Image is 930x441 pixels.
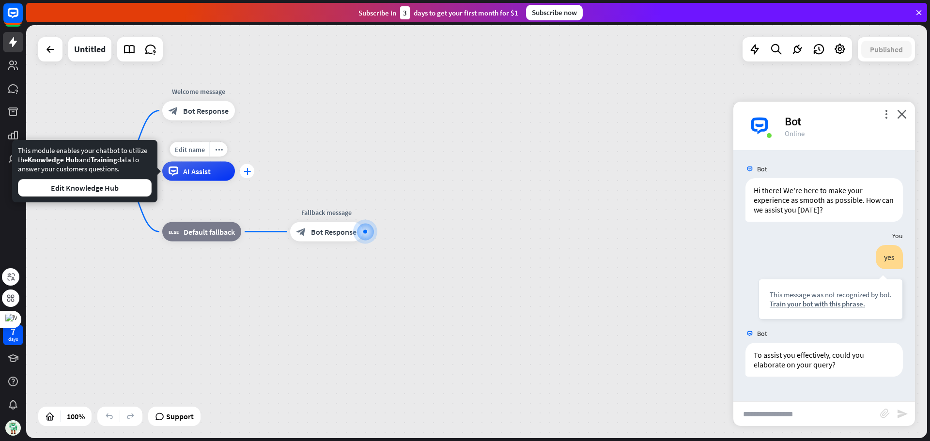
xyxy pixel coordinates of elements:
[400,6,410,19] div: 3
[183,106,229,116] span: Bot Response
[861,41,912,58] button: Published
[757,329,767,338] span: Bot
[296,227,306,237] i: block_bot_response
[169,227,179,237] i: block_fallback
[876,245,903,269] div: yes
[64,409,88,424] div: 100%
[11,327,15,336] div: 7
[18,146,152,197] div: This module enables your chatbot to utilize the and data to answer your customers questions.
[770,290,892,299] div: This message was not recognized by bot.
[8,4,37,33] button: Open LiveChat chat widget
[897,408,908,420] i: send
[785,114,903,129] div: Bot
[155,87,242,96] div: Welcome message
[18,179,152,197] button: Edit Knowledge Hub
[745,178,903,222] div: Hi there! We're here to make your experience as smooth as possible. How can we assist you [DATE]?
[183,167,211,176] span: AI Assist
[892,231,903,240] span: You
[311,227,356,237] span: Bot Response
[358,6,518,19] div: Subscribe in days to get your first month for $1
[283,208,370,217] div: Fallback message
[745,343,903,377] div: To assist you effectively, could you elaborate on your query?
[880,409,890,418] i: block_attachment
[882,109,891,119] i: more_vert
[244,168,251,175] i: plus
[74,37,106,61] div: Untitled
[215,146,223,153] i: more_horiz
[175,145,205,154] span: Edit name
[91,155,117,164] span: Training
[526,5,583,20] div: Subscribe now
[785,129,903,138] div: Online
[166,409,194,424] span: Support
[757,165,767,173] span: Bot
[169,106,178,116] i: block_bot_response
[28,155,79,164] span: Knowledge Hub
[184,227,235,237] span: Default fallback
[3,325,23,345] a: 7 days
[897,109,907,119] i: close
[770,299,892,308] div: Train your bot with this phrase.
